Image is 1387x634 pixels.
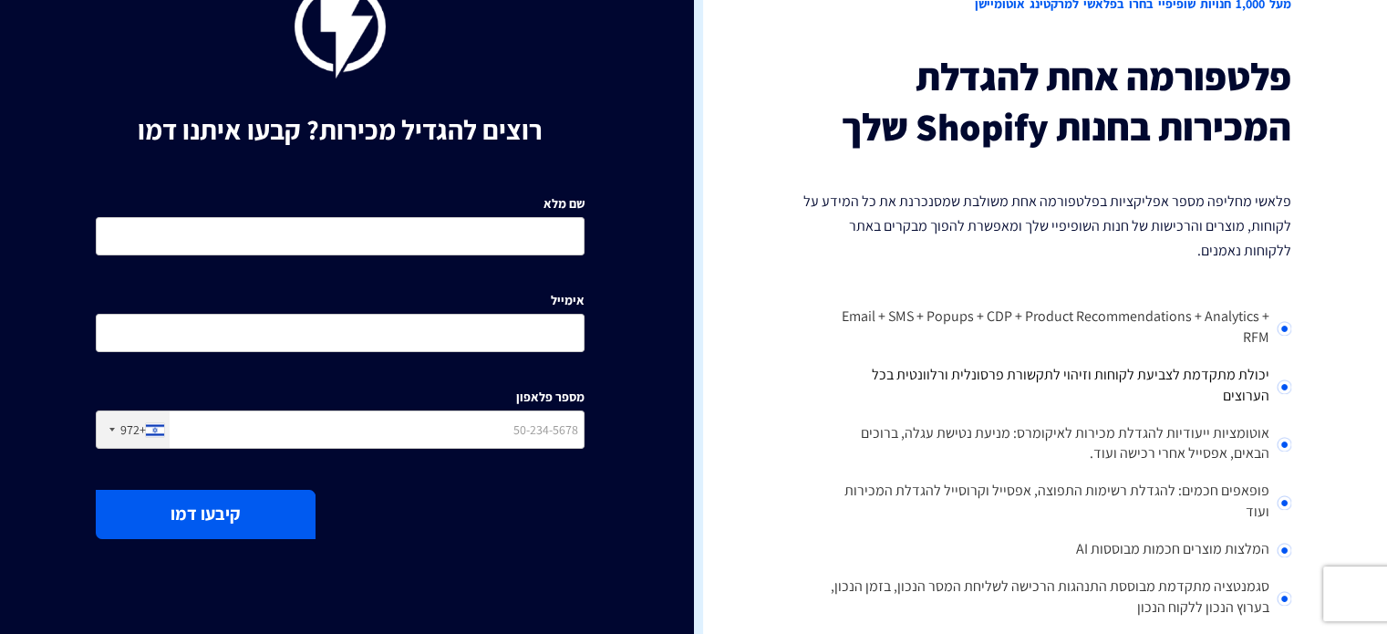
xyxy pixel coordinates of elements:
button: קיבעו דמו [96,490,316,538]
input: 50-234-5678 [96,411,585,449]
label: אימייל [551,291,585,309]
h3: פלטפורמה אחת להגדלת המכירות בחנות Shopify שלך [803,52,1292,151]
li: סגמנטציה מתקדמת מבוססת התנהגות הרכישה לשליחת המסר הנכון, בזמן הנכון, בערוץ הנכון ללקוח הנכון [803,569,1292,628]
li: המלצות מוצרים חכמות מבוססות AI [803,532,1292,569]
li: Email + SMS + Popups + CDP + Product Recommendations + Analytics + RFM [803,299,1292,358]
div: Israel (‫ישראל‬‎): +972 [97,411,170,448]
span: יכולת מתקדמת לצביעת לקוחות וזיהוי לתקשורת פרסונלית ורלוונטית בכל הערוצים [872,365,1269,405]
li: פופאפים חכמים: להגדלת רשימות התפוצה, אפסייל וקרוסייל להגדלת המכירות ועוד [803,473,1292,532]
label: שם מלא [543,194,585,213]
p: פלאשי מחליפה מספר אפליקציות בפלטפורמה אחת משולבת שמסנכרנת את כל המידע על לקוחות, מוצרים והרכישות ... [803,189,1292,264]
li: אוטומציות ייעודיות להגדלת מכירות לאיקומרס: מניעת נטישת עגלה, ברוכים הבאים, אפסייל אחרי רכישה ועוד. [803,416,1292,474]
label: מספר פלאפון [516,388,585,406]
h1: רוצים להגדיל מכירות? קבעו איתנו דמו [96,115,585,145]
div: +972 [120,421,146,439]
